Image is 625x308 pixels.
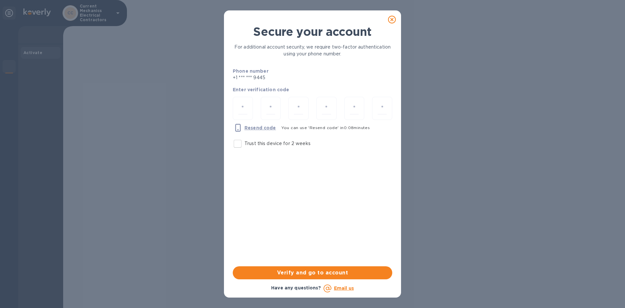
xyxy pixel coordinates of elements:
span: Verify and go to account [238,269,387,277]
b: Phone number [233,68,269,74]
h1: Secure your account [233,25,392,38]
p: For additional account security, we require two-factor authentication using your phone number. [233,44,392,57]
a: Email us [334,286,354,291]
u: Resend code [244,125,276,130]
p: Trust this device for 2 weeks [244,140,311,147]
span: You can use 'Resend code' in 0 : 08 minutes [281,125,370,130]
button: Verify and go to account [233,266,392,279]
p: Enter verification code [233,86,392,93]
b: Have any questions? [271,285,321,290]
